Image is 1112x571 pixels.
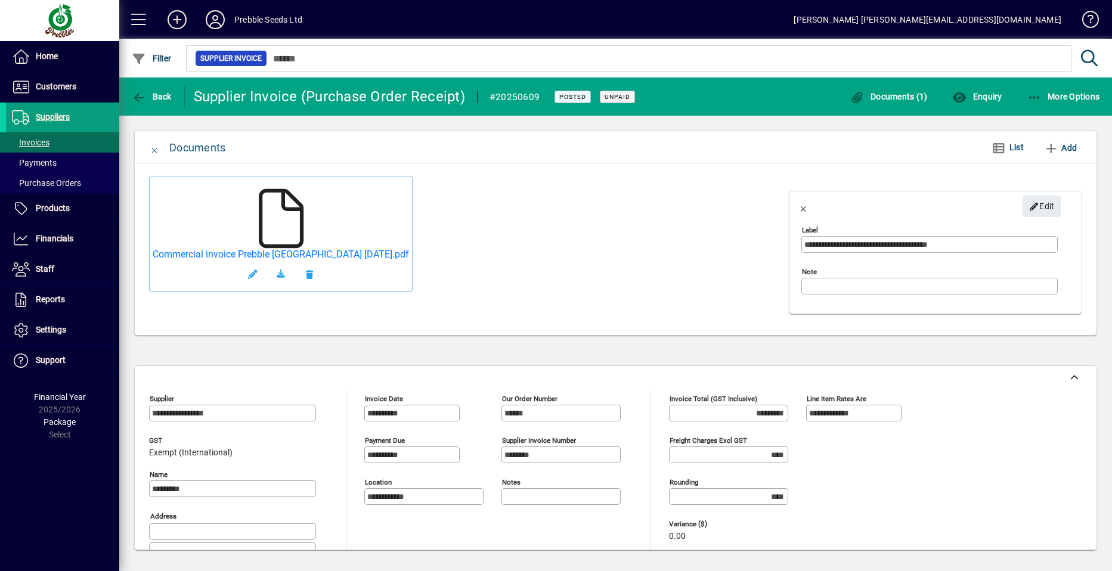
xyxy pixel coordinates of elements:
[196,9,234,30] button: Profile
[6,173,119,193] a: Purchase Orders
[1024,86,1103,107] button: More Options
[850,92,928,101] span: Documents (1)
[669,520,741,528] span: Variance ($)
[150,470,168,479] mat-label: Name
[1044,138,1077,157] span: Add
[12,158,57,167] span: Payments
[949,86,1005,107] button: Enquiry
[169,138,225,157] div: Documents
[6,153,119,173] a: Payments
[150,395,174,403] mat-label: Supplier
[119,86,185,107] app-page-header-button: Back
[1039,137,1082,159] button: Add
[502,478,521,486] mat-label: Notes
[34,392,86,402] span: Financial Year
[6,72,119,102] a: Customers
[6,194,119,224] a: Products
[502,395,557,403] mat-label: Our order number
[1029,197,1055,216] span: Edit
[36,234,73,243] span: Financials
[1023,195,1061,217] button: Edit
[153,249,409,260] a: Commercial invoice Prebble [GEOGRAPHIC_DATA] [DATE].pdf
[802,226,818,234] mat-label: Label
[238,260,267,288] button: Edit
[6,255,119,284] a: Staff
[670,395,757,403] mat-label: Invoice Total (GST inclusive)
[365,436,405,445] mat-label: Payment due
[129,48,175,69] button: Filter
[267,260,295,288] a: Download
[36,294,65,304] span: Reports
[1027,92,1100,101] span: More Options
[141,134,169,162] button: Close
[807,395,866,403] mat-label: Line item rates are
[36,112,70,122] span: Suppliers
[559,93,586,101] span: Posted
[6,346,119,376] a: Support
[605,93,630,101] span: Unpaid
[365,395,403,403] mat-label: Invoice date
[194,87,465,106] div: Supplier Invoice (Purchase Order Receipt)
[1009,142,1024,152] span: List
[36,51,58,61] span: Home
[149,448,233,458] span: Exempt (International)
[295,260,324,288] button: Remove
[6,132,119,153] a: Invoices
[670,436,747,445] mat-label: Freight charges excl GST
[6,315,119,345] a: Settings
[1073,2,1097,41] a: Knowledge Base
[12,138,49,147] span: Invoices
[200,52,262,64] span: Supplier Invoice
[158,9,196,30] button: Add
[6,224,119,254] a: Financials
[670,478,698,486] mat-label: Rounding
[36,264,54,274] span: Staff
[36,203,70,213] span: Products
[982,137,1033,159] button: List
[12,178,81,188] span: Purchase Orders
[6,285,119,315] a: Reports
[847,86,931,107] button: Documents (1)
[669,532,686,541] span: 0.00
[952,92,1002,101] span: Enquiry
[149,437,233,445] span: GST
[6,42,119,72] a: Home
[802,268,817,276] mat-label: Note
[44,417,76,427] span: Package
[789,192,818,221] button: Close
[794,10,1061,29] div: [PERSON_NAME] [PERSON_NAME][EMAIL_ADDRESS][DOMAIN_NAME]
[502,436,576,445] mat-label: Supplier invoice number
[36,355,66,365] span: Support
[365,478,392,486] mat-label: Location
[129,86,175,107] button: Back
[234,10,302,29] div: Prebble Seeds Ltd
[490,88,540,107] div: #20250609
[132,92,172,101] span: Back
[36,325,66,334] span: Settings
[36,82,76,91] span: Customers
[132,54,172,63] span: Filter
